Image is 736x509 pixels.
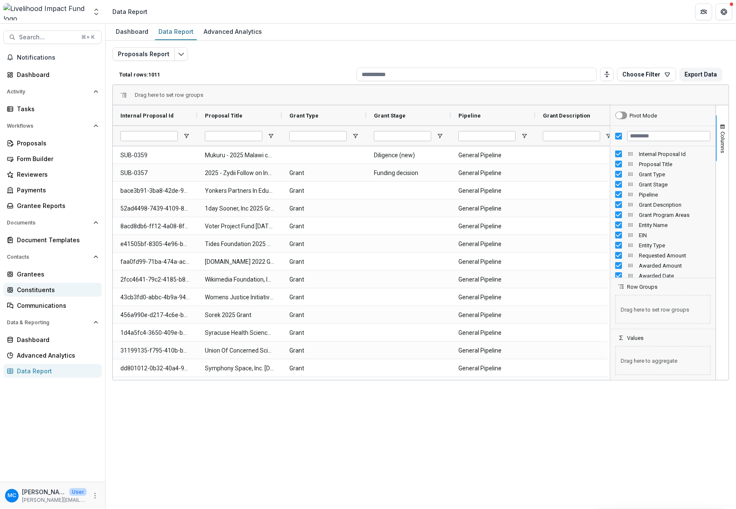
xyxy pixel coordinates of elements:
[611,200,716,210] div: Grant Description Column
[611,169,716,179] div: Grant Type Column
[174,47,188,61] button: Edit selected report
[17,139,95,148] div: Proposals
[289,164,359,182] span: Grant
[205,218,274,235] span: Voter Project Fund [DATE]- [DATE] Grant
[374,112,406,119] span: Grant Stage
[3,51,102,64] button: Notifications
[112,24,152,40] a: Dashboard
[120,147,190,164] span: SUB-0359
[639,181,711,188] span: Grant Stage
[17,367,95,375] div: Data Report
[17,154,95,163] div: Form Builder
[205,164,274,182] span: 2025 - Zydii Follow on Investment
[600,68,614,81] button: Toggle auto height
[436,133,443,140] button: Open Filter Menu
[120,306,190,324] span: 456a990e-d217-4c6e-b9a1-4df50fcad5aa
[205,324,274,342] span: Syracuse Health Science Center Medical Alumni Foundation Inc [DATE]-[DATE] Grant
[289,112,319,119] span: Grant Type
[135,92,203,98] span: Drag here to set row groups
[617,68,676,81] button: Choose Filter
[120,218,190,235] span: 8acd8db6-ff12-4a08-8f0d-9fd1b312fd1e
[458,378,528,395] span: General Pipeline
[120,164,190,182] span: SUB-0357
[458,131,516,141] input: Pipeline Filter Input
[7,220,90,226] span: Documents
[611,230,716,240] div: EIN Column
[627,131,711,141] input: Filter Columns Input
[289,324,359,342] span: Grant
[7,89,90,95] span: Activity
[458,306,528,324] span: General Pipeline
[109,5,151,18] nav: breadcrumb
[183,133,190,140] button: Open Filter Menu
[3,119,102,133] button: Open Workflows
[611,240,716,250] div: Entity Type Column
[120,112,174,119] span: Internal Proposal Id
[200,25,265,38] div: Advanced Analytics
[79,33,96,42] div: ⌘ + K
[289,131,347,141] input: Grant Type Filter Input
[716,3,733,20] button: Get Help
[267,133,274,140] button: Open Filter Menu
[3,152,102,166] a: Form Builder
[639,263,711,269] span: Awarded Amount
[289,235,359,253] span: Grant
[458,164,528,182] span: General Pipeline
[639,161,711,167] span: Proposal Title
[3,216,102,230] button: Open Documents
[155,24,197,40] a: Data Report
[205,200,274,217] span: 1day Sooner, Inc 2025 Grant
[3,348,102,362] a: Advanced Analytics
[205,131,262,141] input: Proposal Title Filter Input
[112,7,147,16] div: Data Report
[17,70,95,79] div: Dashboard
[521,133,528,140] button: Open Filter Menu
[112,25,152,38] div: Dashboard
[639,202,711,208] span: Grant Description
[374,147,443,164] span: Diligence (new)
[3,102,102,116] a: Tasks
[611,341,716,380] div: Values
[17,285,95,294] div: Constituents
[120,235,190,253] span: e41505bf-8305-4e96-be10-81b3983cdd67
[458,218,528,235] span: General Pipeline
[639,252,711,259] span: Requested Amount
[17,351,95,360] div: Advanced Analytics
[17,54,98,61] span: Notifications
[611,271,716,281] div: Awarded Date Column
[200,24,265,40] a: Advanced Analytics
[3,250,102,264] button: Open Contacts
[543,112,591,119] span: Grant Description
[8,493,16,498] div: Michael Chertok
[3,136,102,150] a: Proposals
[17,201,95,210] div: Grantee Reports
[458,253,528,271] span: General Pipeline
[3,199,102,213] a: Grantee Reports
[7,320,90,326] span: Data & Reporting
[289,378,359,395] span: Grant
[458,147,528,164] span: General Pipeline
[289,200,359,217] span: Grant
[120,182,190,200] span: bace3b91-3ba8-42de-93a3-2b193236413e
[119,71,353,78] p: Total rows: 1011
[155,25,197,38] div: Data Report
[120,289,190,306] span: 43cb3fd0-abbc-4b9a-9405-cd3e019d78b4
[3,364,102,378] a: Data Report
[374,131,431,141] input: Grant Stage Filter Input
[205,147,274,164] span: Mukuru - 2025 Malawi coding academy
[289,218,359,235] span: Grant
[611,210,716,220] div: Grant Program Areas Column
[19,34,76,41] span: Search...
[639,171,711,178] span: Grant Type
[458,289,528,306] span: General Pipeline
[611,220,716,230] div: Entity Name Column
[611,149,716,159] div: Internal Proposal Id Column
[205,306,274,324] span: Sorek 2025 Grant
[17,170,95,179] div: Reviewers
[3,333,102,347] a: Dashboard
[289,271,359,288] span: Grant
[3,267,102,281] a: Grantees
[17,235,95,244] div: Document Templates
[120,253,190,271] span: faa0fd99-71ba-474a-acf2-ce4e4e2a0b75
[289,182,359,200] span: Grant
